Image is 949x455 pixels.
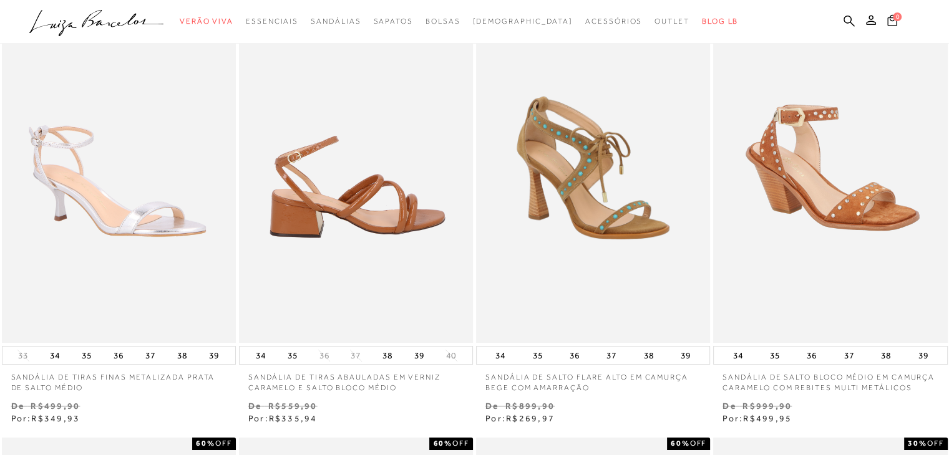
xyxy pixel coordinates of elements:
[603,347,620,364] button: 37
[766,347,784,364] button: 35
[529,347,547,364] button: 35
[742,401,792,411] small: R$999,90
[877,347,895,364] button: 38
[268,401,318,411] small: R$559,90
[11,401,24,411] small: De
[311,17,361,26] span: Sandálias
[248,401,261,411] small: De
[803,347,820,364] button: 36
[476,365,710,393] a: SANDÁLIA DE SALTO FLARE ALTO EM CAMURÇA BEGE COM AMARRAÇÃO
[411,347,428,364] button: 39
[173,347,191,364] button: 38
[252,347,270,364] button: 34
[110,347,127,364] button: 36
[284,347,301,364] button: 35
[46,347,64,364] button: 34
[485,401,499,411] small: De
[2,365,236,393] a: SANDÁLIA DE TIRAS FINAS METALIZADA PRATA DE SALTO MÉDIO
[246,17,298,26] span: Essenciais
[347,350,364,362] button: 37
[702,10,738,33] a: BLOG LB
[196,439,215,448] strong: 60%
[914,347,932,364] button: 39
[379,347,396,364] button: 38
[566,347,583,364] button: 36
[31,401,80,411] small: R$499,90
[713,365,947,393] a: SANDÁLIA DE SALTO BLOCO MÉDIO EM CAMURÇA CARAMELO COM REBITES MULTI METÁLICOS
[723,401,736,411] small: De
[78,347,95,364] button: 35
[269,413,318,423] span: R$335,94
[315,350,333,362] button: 36
[908,439,927,448] strong: 30%
[492,347,509,364] button: 34
[743,413,792,423] span: R$499,95
[11,413,80,423] span: Por:
[927,439,944,448] span: OFF
[442,350,460,362] button: 40
[485,413,555,423] span: Por:
[840,347,858,364] button: 37
[893,12,902,21] span: 0
[31,413,80,423] span: R$349,93
[373,17,412,26] span: Sapatos
[426,10,460,33] a: categoryNavScreenReaderText
[433,439,452,448] strong: 60%
[452,439,469,448] span: OFF
[205,347,223,364] button: 39
[180,17,233,26] span: Verão Viva
[472,17,573,26] span: [DEMOGRAPHIC_DATA]
[505,401,555,411] small: R$899,90
[248,413,318,423] span: Por:
[14,350,32,362] button: 33
[655,17,689,26] span: Outlet
[142,347,159,364] button: 37
[671,439,690,448] strong: 60%
[246,10,298,33] a: categoryNavScreenReaderText
[180,10,233,33] a: categoryNavScreenReaderText
[472,10,573,33] a: noSubCategoriesText
[426,17,460,26] span: Bolsas
[723,413,792,423] span: Por:
[677,347,694,364] button: 39
[311,10,361,33] a: categoryNavScreenReaderText
[702,17,738,26] span: BLOG LB
[883,14,901,31] button: 0
[215,439,232,448] span: OFF
[585,10,642,33] a: categoryNavScreenReaderText
[689,439,706,448] span: OFF
[239,365,473,393] a: SANDÁLIA DE TIRAS ABAULADAS EM VERNIZ CARAMELO E SALTO BLOCO MÉDIO
[506,413,555,423] span: R$269,97
[373,10,412,33] a: categoryNavScreenReaderText
[655,10,689,33] a: categoryNavScreenReaderText
[729,347,746,364] button: 34
[585,17,642,26] span: Acessórios
[640,347,658,364] button: 38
